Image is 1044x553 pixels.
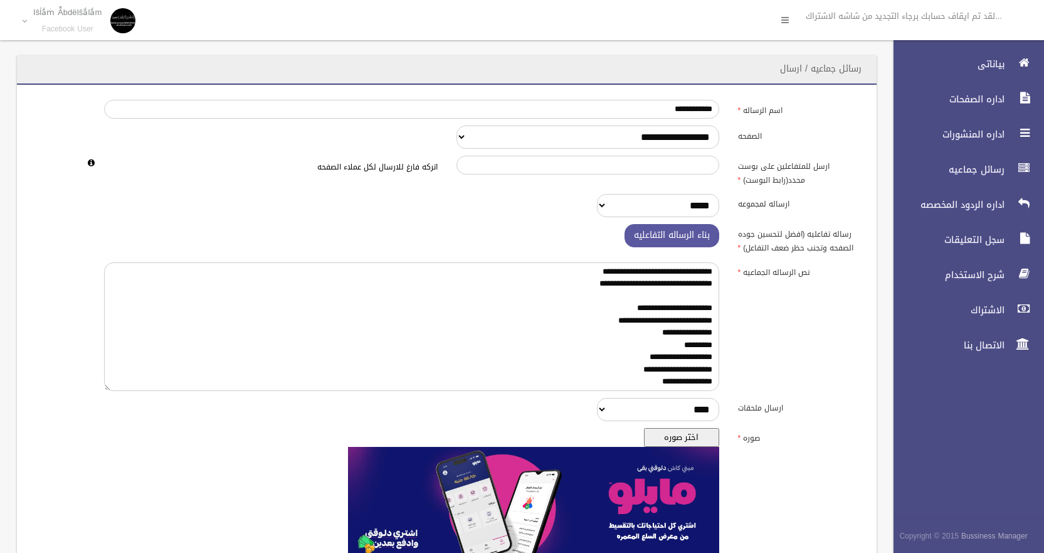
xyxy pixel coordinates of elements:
strong: Bussiness Manager [961,529,1028,543]
span: اداره المنشورات [883,128,1008,141]
a: اداره المنشورات [883,121,1044,148]
p: Iŝĺắṁ Ẫbdëlŝắlắm [33,8,102,17]
span: شرح الاستخدام [883,269,1008,281]
a: اداره الردود المخصصه [883,191,1044,218]
span: سجل التعليقات [883,234,1008,246]
label: ارسل للمتفاعلين على بوست محدد(رابط البوست) [729,156,870,187]
h6: اتركه فارغ للارسال لكل عملاء الصفحه [104,163,437,171]
a: رسائل جماعيه [883,156,1044,183]
a: بياناتى [883,50,1044,78]
label: الصفحه [729,126,870,143]
a: شرح الاستخدام [883,261,1044,289]
button: بناء الرساله التفاعليه [625,224,719,247]
span: الاتصال بنا [883,339,1008,352]
span: رسائل جماعيه [883,163,1008,176]
label: رساله تفاعليه (افضل لتحسين جوده الصفحه وتجنب حظر ضعف التفاعل) [729,224,870,255]
span: بياناتى [883,58,1008,70]
header: رسائل جماعيه / ارسال [765,56,877,81]
button: اختر صوره [644,428,719,447]
a: الاتصال بنا [883,331,1044,359]
label: ارساله لمجموعه [729,194,870,212]
span: اداره الصفحات [883,93,1008,105]
span: اداره الردود المخصصه [883,198,1008,211]
a: الاشتراك [883,296,1044,324]
small: Facebook User [33,24,102,34]
a: اداره الصفحات [883,85,1044,113]
label: اسم الرساله [729,100,870,117]
label: صوره [729,428,870,446]
label: ارسال ملحقات [729,398,870,416]
span: Copyright © 2015 [899,529,959,543]
span: الاشتراك [883,304,1008,316]
a: سجل التعليقات [883,226,1044,254]
label: نص الرساله الجماعيه [729,262,870,280]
